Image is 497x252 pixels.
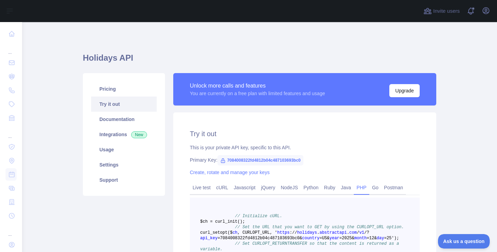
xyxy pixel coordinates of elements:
div: You are currently on a free plan with limited features and usage [190,90,325,97]
span: =US& [320,236,330,241]
a: Live test [190,182,213,193]
span: day [377,236,384,241]
a: Usage [91,142,157,157]
span: =25') [384,236,397,241]
a: Pricing [91,81,157,97]
iframe: Toggle Customer Support [438,234,490,249]
h1: Holidays API [83,52,436,69]
span: ; [397,236,399,241]
span: com [349,230,357,235]
span: // Set CURLOPT_RETURNTRANSFER so that the content is returned as a variable. [200,241,401,252]
span: =12& [367,236,377,241]
a: Try it out [91,97,157,112]
span: month [354,236,367,241]
a: Settings [91,157,157,172]
span: ; [242,219,245,224]
a: Postman [381,182,406,193]
span: _setopt($ [210,230,233,235]
span: : [290,230,292,235]
span: ? [367,230,369,235]
span: . [347,230,349,235]
div: ... [6,41,17,55]
span: 7084008322fd4812b04c487103693bc0 [217,155,303,165]
a: Go [369,182,381,193]
a: Java [338,182,354,193]
a: Support [91,172,157,188]
span: $ch = curl [200,219,225,224]
a: Integrations New [91,127,157,142]
span: _init() [225,219,242,224]
span: https [277,230,290,235]
span: / [292,230,294,235]
a: Documentation [91,112,157,127]
a: Create, rotate and manage your keys [190,170,270,175]
div: This is your private API key, specific to this API. [190,144,420,151]
button: Invite users [422,6,461,17]
div: Primary Key: [190,157,420,163]
span: // Set the URL that you want to GET by using the CURLOPT_URL option. [235,225,404,230]
span: / [357,230,359,235]
span: holidays [297,230,317,235]
div: Unlock more calls and features [190,82,325,90]
span: abstractapi [320,230,347,235]
a: PHP [354,182,369,193]
span: // Initialize cURL. [235,214,282,219]
span: api_key [200,236,217,241]
a: jQuery [258,182,278,193]
span: / [295,230,297,235]
span: v1 [359,230,364,235]
span: country [302,236,319,241]
a: cURL [213,182,231,193]
h2: Try it out [190,129,420,139]
button: Upgrade [389,84,420,97]
span: =7084008322fd4812b04c487103693bc0& [217,236,302,241]
a: NodeJS [278,182,301,193]
span: / [364,230,367,235]
span: ch [233,230,237,235]
span: New [131,131,147,138]
span: curl [200,230,210,235]
div: ... [6,125,17,139]
span: =2025& [339,236,354,241]
a: Ruby [321,182,338,193]
div: ... [6,223,17,237]
a: Python [301,182,321,193]
span: Invite users [433,7,460,15]
a: Javascript [231,182,258,193]
span: year [330,236,340,241]
span: , CURLOPT_URL, ' [237,230,277,235]
span: . [317,230,319,235]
